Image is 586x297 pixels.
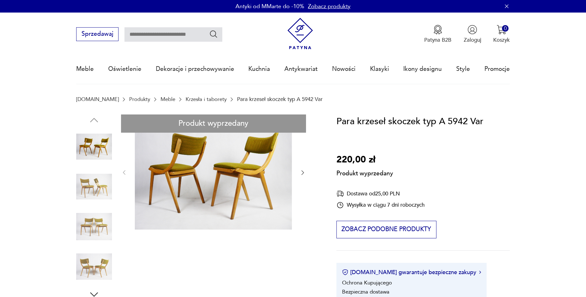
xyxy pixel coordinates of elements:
[493,25,510,44] button: 0Koszyk
[336,190,425,198] div: Dostawa od 25,00 PLN
[484,55,510,83] a: Promocje
[497,25,506,34] img: Ikona koszyka
[342,268,481,276] button: [DOMAIN_NAME] gwarantuje bezpieczne zakupy
[424,25,451,44] button: Patyna B2B
[332,55,356,83] a: Nowości
[502,25,509,32] div: 0
[479,271,481,274] img: Ikona strzałki w prawo
[342,269,348,275] img: Ikona certyfikatu
[336,190,344,198] img: Ikona dostawy
[403,55,442,83] a: Ikony designu
[156,55,234,83] a: Dekoracje i przechowywanie
[336,221,436,238] button: Zobacz podobne produkty
[467,25,477,34] img: Ikonka użytkownika
[284,18,316,50] img: Patyna - sklep z meblami i dekoracjami vintage
[370,55,389,83] a: Klasyki
[464,25,481,44] button: Zaloguj
[248,55,270,83] a: Kuchnia
[108,55,141,83] a: Oświetlenie
[284,55,318,83] a: Antykwariat
[342,279,392,286] li: Ochrona Kupującego
[336,167,393,178] p: Produkt wyprzedany
[186,96,227,102] a: Krzesła i taborety
[336,153,393,167] p: 220,00 zł
[76,55,94,83] a: Meble
[424,25,451,44] a: Ikona medaluPatyna B2B
[209,29,218,39] button: Szukaj
[336,201,425,209] div: Wysyłka w ciągu 7 dni roboczych
[76,96,119,102] a: [DOMAIN_NAME]
[342,288,389,295] li: Bezpieczna dostawa
[433,25,443,34] img: Ikona medalu
[308,3,351,10] a: Zobacz produkty
[235,3,304,10] p: Antyki od MMarte do -10%
[76,32,119,37] a: Sprzedawaj
[76,27,119,41] button: Sprzedawaj
[456,55,470,83] a: Style
[424,36,451,44] p: Patyna B2B
[336,114,483,129] h1: Para krzeseł skoczek typ A 5942 Var
[237,96,323,102] p: Para krzeseł skoczek typ A 5942 Var
[161,96,175,102] a: Meble
[464,36,481,44] p: Zaloguj
[493,36,510,44] p: Koszyk
[129,96,150,102] a: Produkty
